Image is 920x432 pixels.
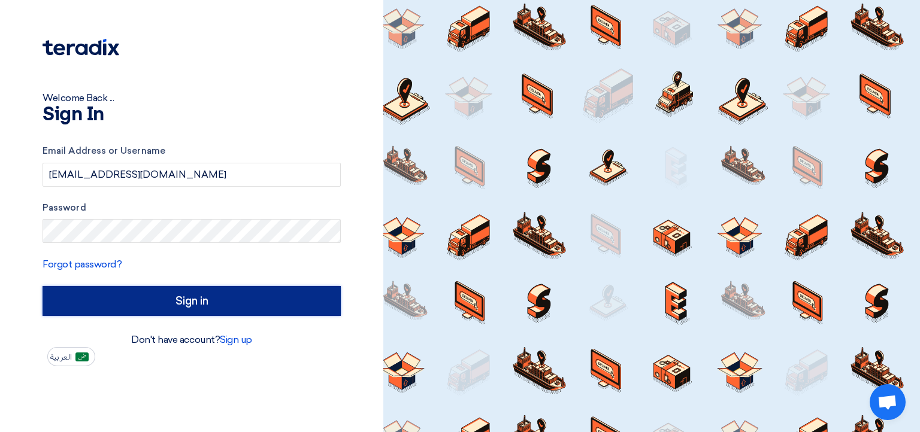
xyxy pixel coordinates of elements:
[47,347,95,366] button: العربية
[43,91,341,105] div: Welcome Back ...
[43,286,341,316] input: Sign in
[43,258,122,270] a: Forgot password?
[220,334,252,345] a: Sign up
[43,144,341,158] label: Email Address or Username
[75,352,89,361] img: ar-AR.png
[43,201,341,215] label: Password
[43,333,341,347] div: Don't have account?
[43,163,341,187] input: Enter your business email or username
[43,39,119,56] img: Teradix logo
[43,105,341,124] h1: Sign In
[870,384,906,420] a: Open chat
[50,353,72,361] span: العربية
